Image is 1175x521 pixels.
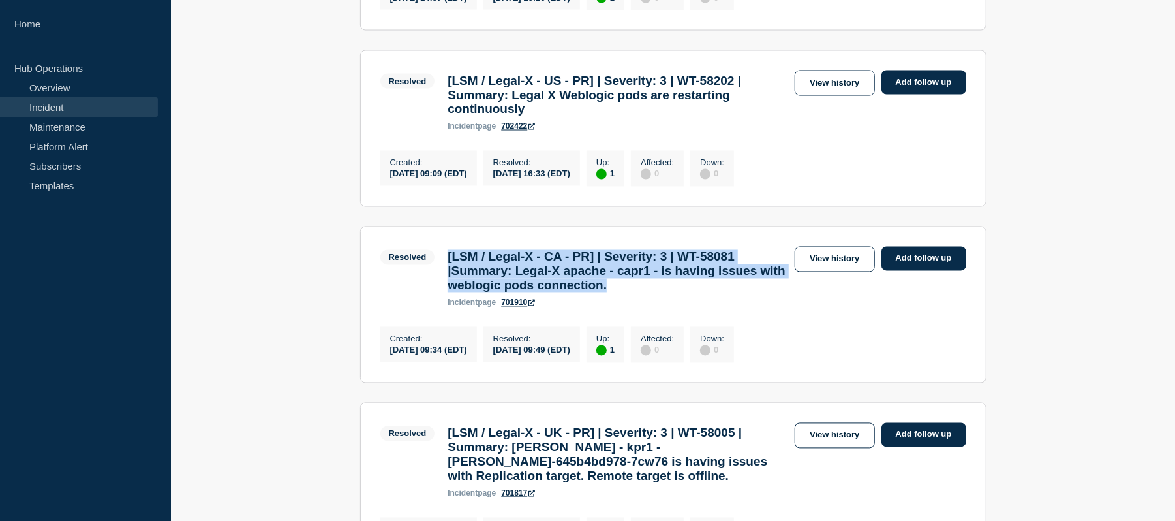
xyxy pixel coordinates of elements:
[641,344,674,356] div: 0
[795,423,874,449] a: View history
[596,345,607,356] div: up
[448,74,788,117] h3: [LSM / Legal-X - US - PR] | Severity: 3 | WT-58202 | Summary: Legal X Weblogic pods are restartin...
[881,423,966,447] a: Add follow up
[700,168,724,180] div: 0
[501,489,535,498] a: 701817
[448,298,478,308] span: incident
[881,247,966,271] a: Add follow up
[700,334,724,344] p: Down :
[596,334,615,344] p: Up :
[493,158,570,168] p: Resolved :
[641,168,674,180] div: 0
[700,158,724,168] p: Down :
[448,122,478,131] span: incident
[596,168,615,180] div: 1
[795,71,874,96] a: View history
[448,298,496,308] p: page
[448,489,478,498] span: incident
[448,122,496,131] p: page
[390,344,467,355] div: [DATE] 09:34 (EDT)
[596,158,615,168] p: Up :
[493,168,570,179] div: [DATE] 16:33 (EDT)
[700,169,710,180] div: disabled
[390,168,467,179] div: [DATE] 09:09 (EDT)
[641,158,674,168] p: Affected :
[448,426,788,484] h3: [LSM / Legal-X - UK - PR] | Severity: 3 | WT-58005 | Summary: [PERSON_NAME] - kpr1 - [PERSON_NAME...
[641,334,674,344] p: Affected :
[390,334,467,344] p: Created :
[493,334,570,344] p: Resolved :
[501,122,535,131] a: 702422
[641,345,651,356] div: disabled
[596,169,607,180] div: up
[700,344,724,356] div: 0
[493,344,570,355] div: [DATE] 09:49 (EDT)
[390,158,467,168] p: Created :
[641,169,651,180] div: disabled
[380,74,435,89] span: Resolved
[881,71,966,95] a: Add follow up
[448,250,788,293] h3: [LSM / Legal-X - CA - PR] | Severity: 3 | WT-58081 |Summary: Legal-X apache - capr1 - is having i...
[700,345,710,356] div: disabled
[596,344,615,356] div: 1
[380,426,435,441] span: Resolved
[380,250,435,265] span: Resolved
[448,489,496,498] p: page
[795,247,874,272] a: View history
[501,298,535,308] a: 701910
